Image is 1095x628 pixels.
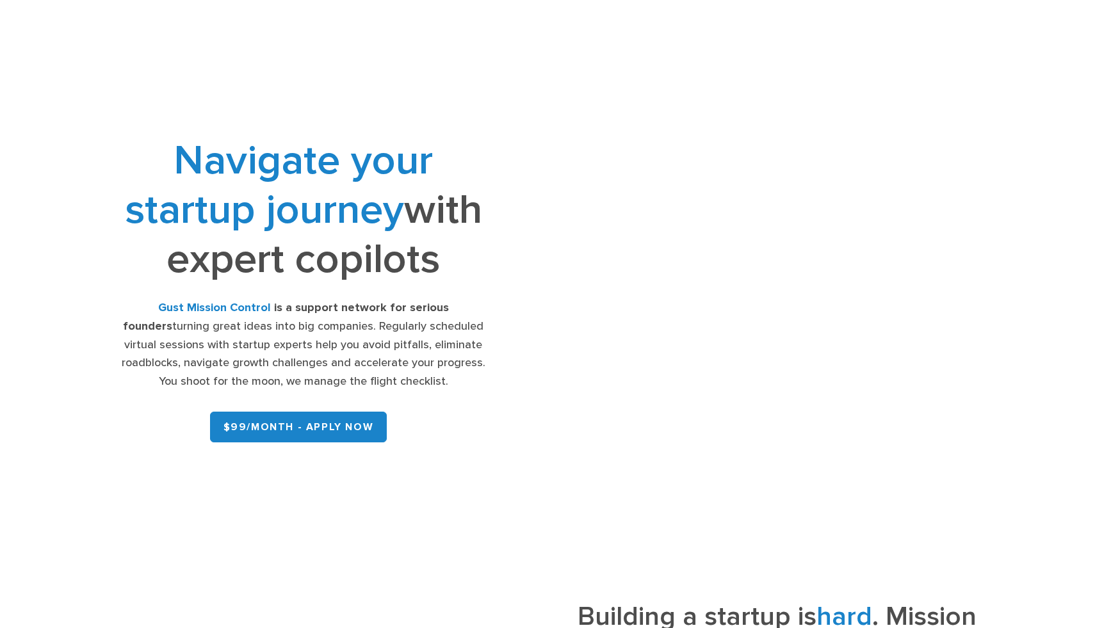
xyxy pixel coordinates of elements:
a: $99/month - APPLY NOW [210,412,387,442]
span: Navigate your startup journey [125,136,434,234]
strong: Gust Mission Control [158,301,271,314]
h1: with expert copilots [116,136,491,284]
strong: is a support network for serious founders [123,301,449,333]
div: turning great ideas into big companies. Regularly scheduled virtual sessions with startup experts... [116,299,491,391]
